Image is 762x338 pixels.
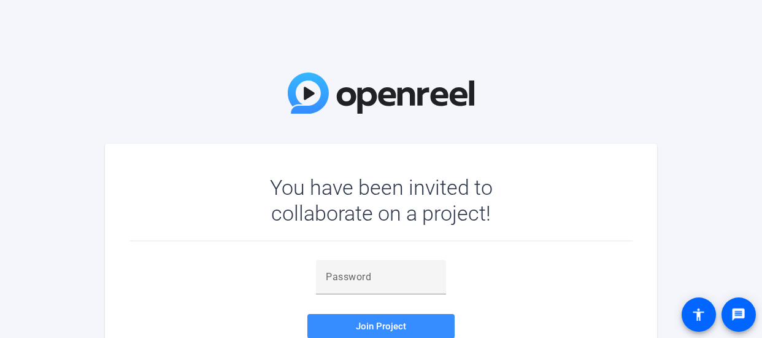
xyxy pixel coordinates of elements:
mat-icon: message [731,307,746,322]
mat-icon: accessibility [691,307,706,322]
div: You have been invited to collaborate on a project! [234,175,528,226]
img: OpenReel Logo [288,73,474,114]
span: Join Project [356,321,406,332]
input: Password [326,270,436,285]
